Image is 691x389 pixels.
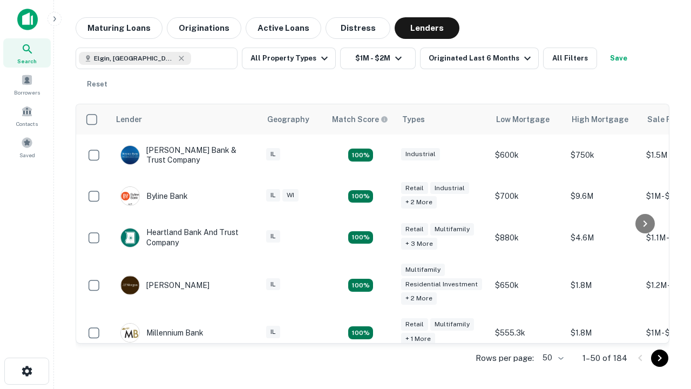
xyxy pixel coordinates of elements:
div: IL [266,189,280,202]
div: IL [266,326,280,338]
div: Matching Properties: 25, hasApolloMatch: undefined [348,279,373,292]
div: [PERSON_NAME] [120,276,209,295]
button: Lenders [395,17,459,39]
th: Low Mortgage [490,104,565,135]
a: Contacts [3,101,51,130]
td: $750k [565,135,641,176]
span: Elgin, [GEOGRAPHIC_DATA], [GEOGRAPHIC_DATA] [94,53,175,63]
div: Residential Investment [401,278,482,291]
div: Multifamily [430,223,474,236]
span: Saved [19,151,35,159]
th: Lender [110,104,261,135]
div: Capitalize uses an advanced AI algorithm to match your search with the best lender. The match sco... [332,113,388,125]
div: IL [266,278,280,291]
h6: Match Score [332,113,386,125]
button: Active Loans [246,17,321,39]
img: capitalize-icon.png [17,9,38,30]
span: Search [17,57,37,65]
div: Matching Properties: 19, hasApolloMatch: undefined [348,231,373,244]
div: [PERSON_NAME] Bank & Trust Company [120,145,250,165]
a: Saved [3,132,51,162]
button: All Filters [543,48,597,69]
div: + 2 more [401,196,437,209]
div: Retail [401,223,428,236]
a: Borrowers [3,70,51,99]
div: Multifamily [430,318,474,331]
button: Originated Last 6 Months [420,48,539,69]
button: Reset [80,73,114,95]
th: Capitalize uses an advanced AI algorithm to match your search with the best lender. The match sco... [326,104,396,135]
button: Go to next page [651,350,668,367]
button: Maturing Loans [76,17,162,39]
div: Matching Properties: 16, hasApolloMatch: undefined [348,326,373,339]
td: $600k [490,135,565,176]
button: $1M - $2M [340,48,416,69]
td: $9.6M [565,176,641,217]
div: Types [402,113,425,126]
td: $700k [490,176,565,217]
div: + 3 more [401,238,437,250]
td: $1.8M [565,258,641,313]
div: 50 [538,350,565,366]
button: All Property Types [242,48,336,69]
td: $880k [490,217,565,258]
img: picture [121,146,139,164]
div: Multifamily [401,264,445,276]
th: Geography [261,104,326,135]
img: picture [121,229,139,247]
span: Borrowers [14,88,40,97]
div: + 1 more [401,333,435,345]
div: WI [282,189,299,202]
img: picture [121,324,139,342]
div: Retail [401,318,428,331]
div: + 2 more [401,292,437,305]
div: Byline Bank [120,186,188,206]
div: Industrial [430,182,469,194]
div: Heartland Bank And Trust Company [120,227,250,247]
p: Rows per page: [476,352,534,365]
div: High Mortgage [572,113,628,126]
td: $4.6M [565,217,641,258]
th: High Mortgage [565,104,641,135]
button: Originations [167,17,241,39]
a: Search [3,38,51,68]
button: Save your search to get updates of matches that match your search criteria. [601,48,636,69]
div: Lender [116,113,142,126]
div: Industrial [401,148,440,160]
img: picture [121,276,139,294]
div: Geography [267,113,309,126]
p: 1–50 of 184 [582,352,627,365]
div: Low Mortgage [496,113,550,126]
button: Distress [326,17,390,39]
td: $1.8M [565,312,641,353]
th: Types [396,104,490,135]
td: $555.3k [490,312,565,353]
td: $650k [490,258,565,313]
div: IL [266,230,280,243]
div: Originated Last 6 Months [429,52,534,65]
span: Contacts [16,119,38,128]
div: IL [266,148,280,160]
div: Matching Properties: 28, hasApolloMatch: undefined [348,149,373,162]
img: picture [121,187,139,205]
iframe: Chat Widget [637,268,691,320]
div: Millennium Bank [120,323,204,343]
div: Matching Properties: 19, hasApolloMatch: undefined [348,190,373,203]
div: Retail [401,182,428,194]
